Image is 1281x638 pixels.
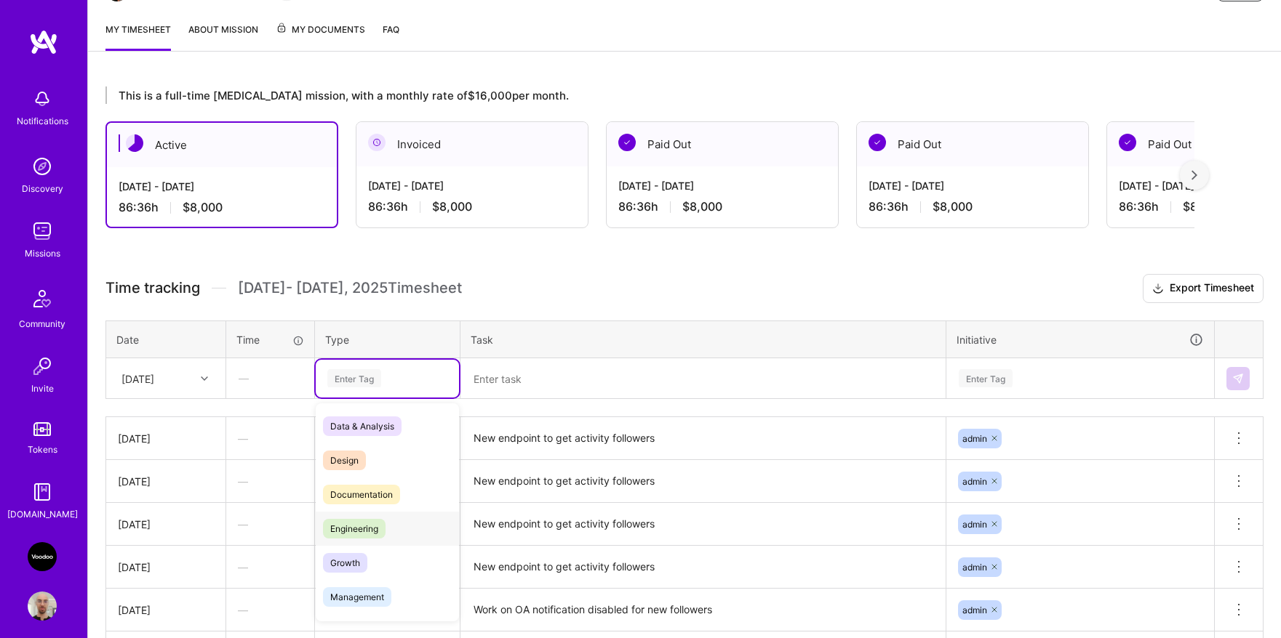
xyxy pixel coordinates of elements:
[315,320,460,358] th: Type
[118,474,214,489] div: [DATE]
[607,122,838,166] div: Paid Out
[462,547,944,587] textarea: New endpoint to get activity followers
[869,134,886,151] img: Paid Out
[121,371,154,386] div: [DATE]
[276,22,365,51] a: My Documents
[31,381,54,396] div: Invite
[105,279,200,297] span: Time tracking
[323,519,386,538] span: Engineering
[226,591,314,629] div: —
[25,246,60,261] div: Missions
[368,134,386,151] img: Invoiced
[118,431,214,446] div: [DATE]
[201,375,208,382] i: icon Chevron
[323,416,402,436] span: Data & Analysis
[188,22,258,51] a: About Mission
[857,122,1088,166] div: Paid Out
[323,485,400,504] span: Documentation
[962,562,987,573] span: admin
[959,367,1013,389] div: Enter Tag
[962,433,987,444] span: admin
[869,199,1077,214] div: 86:36 h
[28,477,57,506] img: guide book
[226,419,314,458] div: —
[618,134,636,151] img: Paid Out
[462,419,944,459] textarea: New endpoint to get activity followers
[7,506,78,522] div: [DOMAIN_NAME]
[226,462,314,501] div: —
[28,152,57,181] img: discovery
[1183,199,1223,214] span: $8,000
[432,199,472,214] span: $8,000
[462,504,944,544] textarea: New endpoint to get activity followers
[106,320,226,358] th: Date
[323,587,391,607] span: Management
[933,199,973,214] span: $8,000
[183,200,223,215] span: $8,000
[118,602,214,618] div: [DATE]
[107,123,337,167] div: Active
[276,22,365,38] span: My Documents
[1152,281,1164,296] i: icon Download
[462,590,944,630] textarea: Work on OA notification disabled for new followers
[17,113,68,129] div: Notifications
[962,476,987,487] span: admin
[28,442,57,457] div: Tokens
[962,519,987,530] span: admin
[383,22,399,51] a: FAQ
[618,199,826,214] div: 86:36 h
[1119,134,1136,151] img: Paid Out
[1143,274,1264,303] button: Export Timesheet
[105,86,1194,104] div: This is a full-time [MEDICAL_DATA] mission, with a monthly rate of $16,000 per month.
[24,591,60,621] a: User Avatar
[126,134,143,152] img: Active
[33,422,51,436] img: tokens
[24,542,60,571] a: VooDoo (BeReal): Engineering Execution Squad
[28,591,57,621] img: User Avatar
[462,461,944,501] textarea: New endpoint to get activity followers
[1192,170,1197,180] img: right
[119,179,325,194] div: [DATE] - [DATE]
[236,332,304,347] div: Time
[28,352,57,381] img: Invite
[368,199,576,214] div: 86:36 h
[226,548,314,586] div: —
[105,22,171,51] a: My timesheet
[29,29,58,55] img: logo
[118,560,214,575] div: [DATE]
[28,217,57,246] img: teamwork
[25,281,60,316] img: Community
[869,178,1077,193] div: [DATE] - [DATE]
[28,84,57,113] img: bell
[618,178,826,193] div: [DATE] - [DATE]
[327,367,381,389] div: Enter Tag
[227,359,314,397] div: —
[356,122,588,166] div: Invoiced
[1232,373,1244,384] img: Submit
[368,178,576,193] div: [DATE] - [DATE]
[238,279,462,297] span: [DATE] - [DATE] , 2025 Timesheet
[226,505,314,544] div: —
[323,553,367,573] span: Growth
[19,316,65,331] div: Community
[118,517,214,532] div: [DATE]
[682,199,722,214] span: $8,000
[962,605,987,615] span: admin
[119,200,325,215] div: 86:36 h
[460,320,946,358] th: Task
[323,451,366,470] span: Design
[22,181,63,196] div: Discovery
[28,542,57,571] img: VooDoo (BeReal): Engineering Execution Squad
[957,331,1204,348] div: Initiative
